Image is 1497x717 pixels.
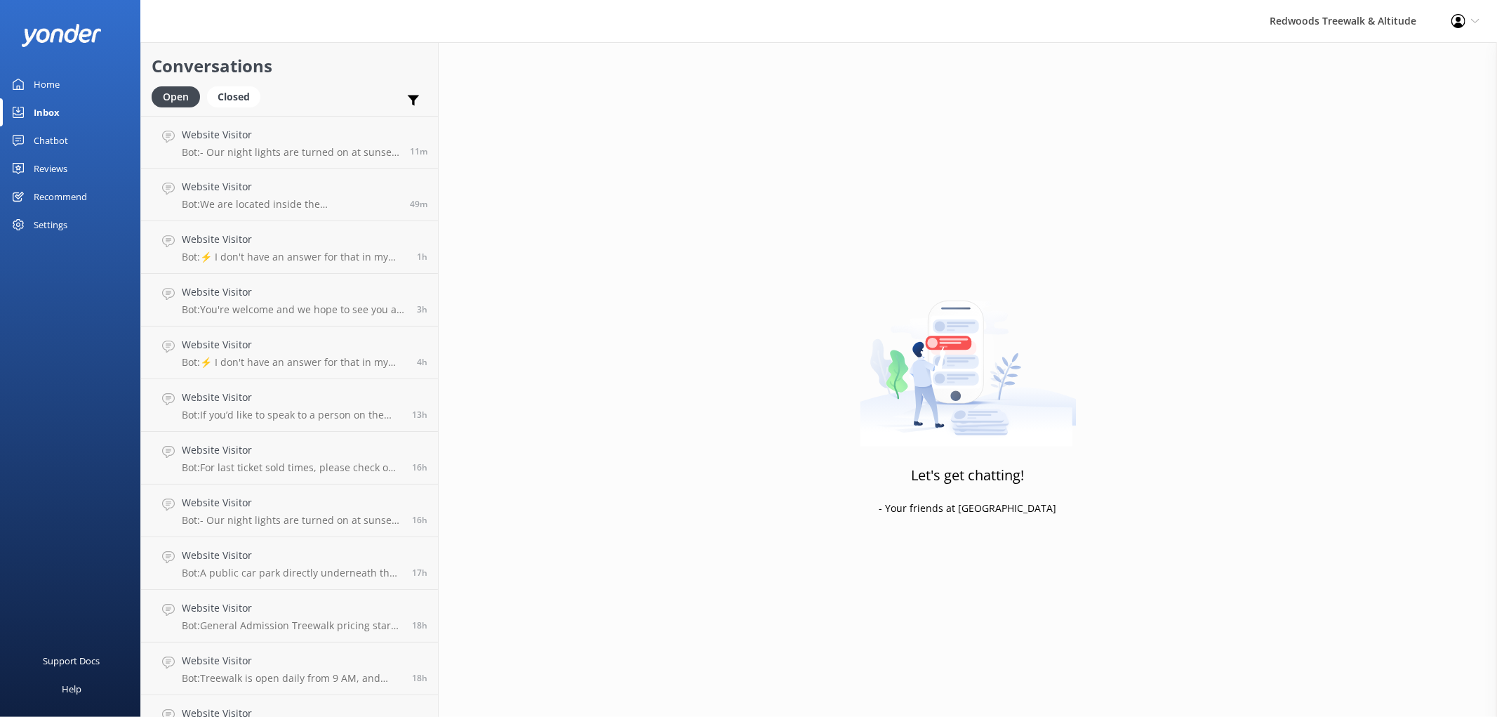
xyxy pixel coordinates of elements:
[34,154,67,183] div: Reviews
[182,232,406,247] h4: Website Visitor
[412,672,427,684] span: Oct 13 2025 05:10pm (UTC +13:00) Pacific/Auckland
[34,70,60,98] div: Home
[182,461,401,474] p: Bot: For last ticket sold times, please check our website FAQs at [URL][DOMAIN_NAME].
[182,356,406,369] p: Bot: ⚡ I don't have an answer for that in my knowledge base. Please try and rephrase your questio...
[182,198,399,211] p: Bot: We are located inside the Whakarewarewa (Redwoods) Forest at [STREET_ADDRESS]. The [GEOGRAPH...
[417,356,427,368] span: Oct 14 2025 07:19am (UTC +13:00) Pacific/Auckland
[141,274,438,327] a: Website VisitorBot:You're welcome and we hope to see you at [GEOGRAPHIC_DATA] & Altitude soon!3h
[182,442,401,458] h4: Website Visitor
[417,251,427,263] span: Oct 14 2025 10:39am (UTC +13:00) Pacific/Auckland
[182,495,401,511] h4: Website Visitor
[182,251,406,263] p: Bot: ⚡ I don't have an answer for that in my knowledge base. Please try and rephrase your questio...
[182,653,401,669] h4: Website Visitor
[141,485,438,537] a: Website VisitorBot:- Our night lights are turned on at sunset, and the night walk starts 20 minut...
[182,600,401,616] h4: Website Visitor
[182,337,406,353] h4: Website Visitor
[417,303,427,315] span: Oct 14 2025 08:33am (UTC +13:00) Pacific/Auckland
[152,53,427,79] h2: Conversations
[207,88,267,104] a: Closed
[182,514,401,527] p: Bot: - Our night lights are turned on at sunset, and the night walk starts 20 minutes thereafter....
[182,303,406,316] p: Bot: You're welcome and we hope to see you at [GEOGRAPHIC_DATA] & Altitude soon!
[412,409,427,421] span: Oct 13 2025 10:15pm (UTC +13:00) Pacific/Auckland
[182,619,401,632] p: Bot: General Admission Treewalk pricing starts at $42 for adults (16+ years) and $26 for children...
[34,211,67,239] div: Settings
[141,643,438,695] a: Website VisitorBot:Treewalk is open daily from 9 AM, and Glowworms from 10 AM. For last ticket so...
[412,567,427,579] span: Oct 13 2025 05:55pm (UTC +13:00) Pacific/Auckland
[860,271,1077,447] img: artwork of a man stealing a conversation from at giant smartphone
[182,390,401,405] h4: Website Visitor
[207,86,260,107] div: Closed
[34,98,60,126] div: Inbox
[182,179,399,195] h4: Website Visitor
[412,514,427,526] span: Oct 13 2025 07:02pm (UTC +13:00) Pacific/Auckland
[62,675,81,703] div: Help
[21,24,102,47] img: yonder-white-logo.png
[141,116,438,169] a: Website VisitorBot:- Our night lights are turned on at sunset, and the night walk starts 20 minut...
[44,647,100,675] div: Support Docs
[182,409,401,421] p: Bot: If you’d like to speak to a person on the Redwoods Treewalk & Altitude team, please call [PH...
[141,590,438,643] a: Website VisitorBot:General Admission Treewalk pricing starts at $42 for adults (16+ years) and $2...
[34,126,68,154] div: Chatbot
[410,145,427,157] span: Oct 14 2025 11:40am (UTC +13:00) Pacific/Auckland
[182,672,401,685] p: Bot: Treewalk is open daily from 9 AM, and Glowworms from 10 AM. For last ticket sold times, plea...
[182,146,399,159] p: Bot: - Our night lights are turned on at sunset, and the night walk starts 20 minutes thereafter....
[152,86,200,107] div: Open
[152,88,207,104] a: Open
[141,221,438,274] a: Website VisitorBot:⚡ I don't have an answer for that in my knowledge base. Please try and rephras...
[912,464,1025,487] h3: Let's get chatting!
[412,461,427,473] span: Oct 13 2025 07:10pm (UTC +13:00) Pacific/Auckland
[410,198,427,210] span: Oct 14 2025 11:01am (UTC +13:00) Pacific/Auckland
[141,327,438,379] a: Website VisitorBot:⚡ I don't have an answer for that in my knowledge base. Please try and rephras...
[141,537,438,590] a: Website VisitorBot:A public car park directly underneath the Treewalk is available for use and is...
[182,127,399,143] h4: Website Visitor
[141,169,438,221] a: Website VisitorBot:We are located inside the Whakarewarewa (Redwoods) Forest at [STREET_ADDRESS]....
[182,548,401,563] h4: Website Visitor
[141,432,438,485] a: Website VisitorBot:For last ticket sold times, please check our website FAQs at [URL][DOMAIN_NAME...
[879,501,1057,516] p: - Your friends at [GEOGRAPHIC_DATA]
[182,567,401,579] p: Bot: A public car park directly underneath the Treewalk is available for use and is free of charg...
[182,284,406,300] h4: Website Visitor
[412,619,427,631] span: Oct 13 2025 05:20pm (UTC +13:00) Pacific/Auckland
[34,183,87,211] div: Recommend
[141,379,438,432] a: Website VisitorBot:If you’d like to speak to a person on the Redwoods Treewalk & Altitude team, p...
